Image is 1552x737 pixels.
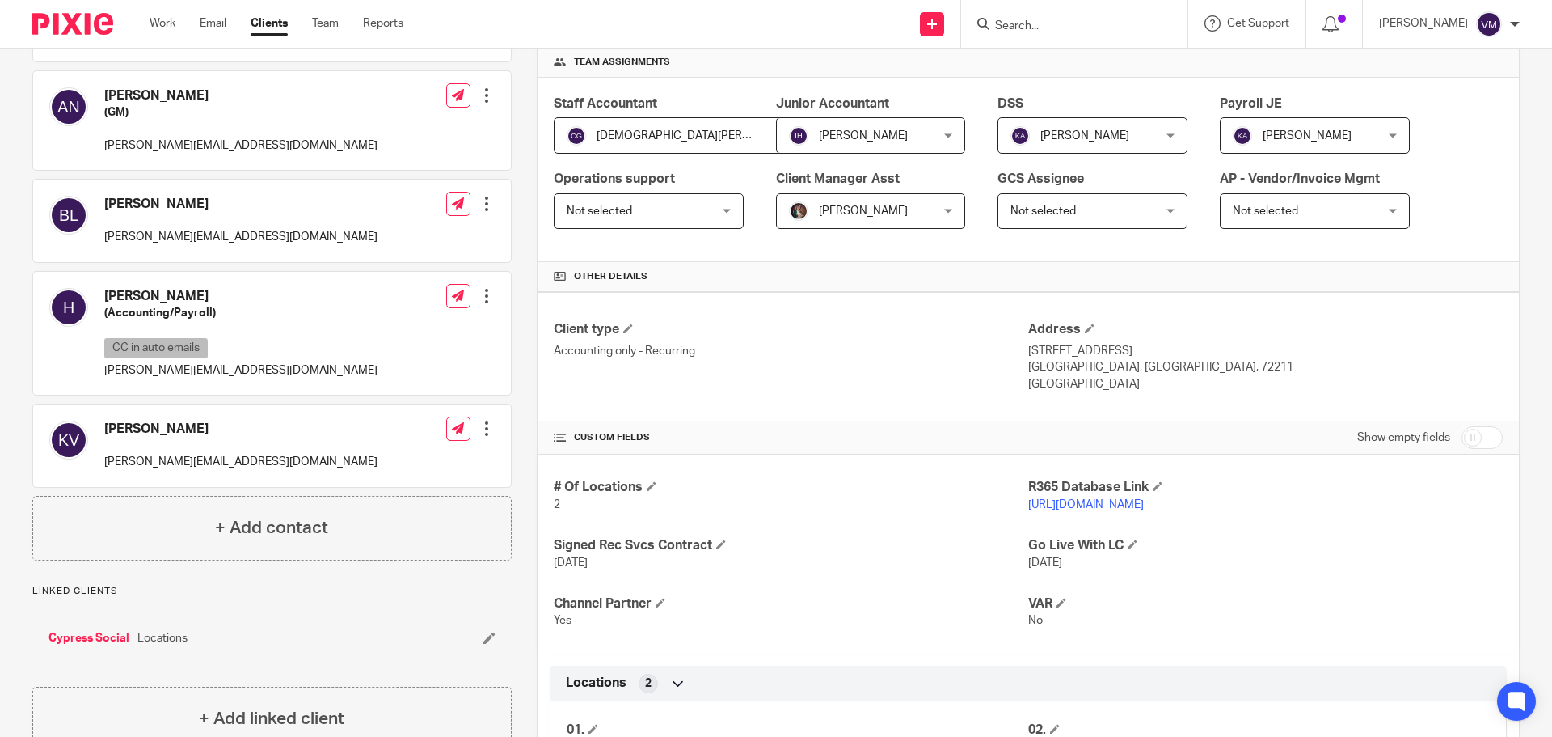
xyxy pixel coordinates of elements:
span: [PERSON_NAME] [1040,130,1129,142]
span: No [1028,615,1043,626]
p: [PERSON_NAME][EMAIL_ADDRESS][DOMAIN_NAME] [104,138,377,154]
span: AP - Vendor/Invoice Mgmt [1220,172,1380,185]
img: Pixie [32,13,113,35]
span: Staff Accountant [554,97,657,110]
span: Locations [137,630,188,646]
h5: (Accounting/Payroll) [104,305,377,321]
h4: VAR [1028,595,1503,612]
p: [PERSON_NAME] [1379,15,1468,32]
span: [DATE] [554,557,588,569]
span: 2 [645,676,652,692]
img: svg%3E [49,196,88,235]
span: Not selected [567,205,632,217]
span: Yes [554,615,571,626]
h4: Signed Rec Svcs Contract [554,537,1028,554]
h4: Go Live With LC [1028,537,1503,554]
span: [PERSON_NAME] [819,205,908,217]
a: [URL][DOMAIN_NAME] [1028,499,1144,510]
p: [GEOGRAPHIC_DATA] [1028,376,1503,392]
span: Operations support [554,172,675,185]
p: [PERSON_NAME][EMAIL_ADDRESS][DOMAIN_NAME] [104,454,377,470]
span: GCS Assignee [997,172,1084,185]
h4: CUSTOM FIELDS [554,431,1028,444]
img: svg%3E [1476,11,1502,37]
a: Clients [251,15,288,32]
span: [PERSON_NAME] [819,130,908,142]
img: svg%3E [49,288,88,327]
a: Team [312,15,339,32]
img: svg%3E [1010,126,1030,146]
h4: [PERSON_NAME] [104,87,377,104]
a: Reports [363,15,403,32]
p: [GEOGRAPHIC_DATA], [GEOGRAPHIC_DATA], 72211 [1028,359,1503,375]
img: svg%3E [789,126,808,146]
p: [STREET_ADDRESS] [1028,343,1503,359]
h4: # Of Locations [554,479,1028,496]
span: Client Manager Asst [776,172,900,185]
img: svg%3E [49,421,88,460]
a: Email [200,15,226,32]
img: svg%3E [49,87,88,126]
img: svg%3E [567,126,586,146]
span: 2 [554,499,560,510]
h4: + Add linked client [199,706,344,731]
h4: R365 Database Link [1028,479,1503,496]
h4: Channel Partner [554,595,1028,612]
h4: [PERSON_NAME] [104,288,377,305]
h4: + Add contact [215,515,328,540]
a: Work [150,15,175,32]
p: Accounting only - Recurring [554,343,1028,359]
input: Search [993,19,1139,34]
span: Other details [574,270,647,283]
h4: Client type [554,321,1028,338]
span: [DATE] [1028,557,1062,569]
span: Junior Accountant [776,97,889,110]
span: Not selected [1233,205,1298,217]
h4: [PERSON_NAME] [104,196,377,213]
p: [PERSON_NAME][EMAIL_ADDRESS][DOMAIN_NAME] [104,362,377,379]
p: Linked clients [32,585,512,598]
h4: Address [1028,321,1503,338]
h5: (GM) [104,104,377,121]
span: Locations [566,675,626,692]
label: Show empty fields [1357,430,1450,446]
span: [DEMOGRAPHIC_DATA][PERSON_NAME] [597,130,807,142]
a: Cypress Social [48,630,129,646]
span: [PERSON_NAME] [1263,130,1352,142]
p: [PERSON_NAME][EMAIL_ADDRESS][DOMAIN_NAME] [104,229,377,245]
span: Get Support [1227,18,1289,29]
img: svg%3E [1233,126,1252,146]
p: CC in auto emails [104,338,208,358]
span: DSS [997,97,1023,110]
span: Not selected [1010,205,1076,217]
img: Profile%20picture%20JUS.JPG [789,201,808,221]
h4: [PERSON_NAME] [104,421,377,438]
span: Payroll JE [1220,97,1282,110]
span: Team assignments [574,56,670,69]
